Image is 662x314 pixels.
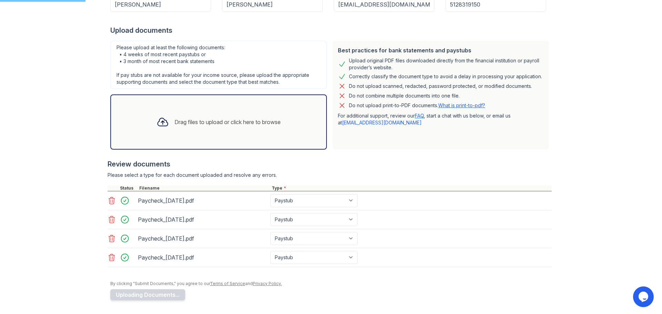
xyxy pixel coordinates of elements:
[110,26,552,35] div: Upload documents
[415,113,424,119] a: FAQ
[338,112,543,126] p: For additional support, review our , start a chat with us below, or email us at
[110,281,552,286] div: By clicking "Submit Documents," you agree to our and
[210,281,245,286] a: Terms of Service
[138,233,268,244] div: Paycheck_[DATE].pdf
[110,289,185,300] button: Uploading Documents...
[138,185,270,191] div: Filename
[174,118,281,126] div: Drag files to upload or click here to browse
[349,57,543,71] div: Upload original PDF files downloaded directly from the financial institution or payroll provider’...
[338,46,543,54] div: Best practices for bank statements and paystubs
[349,82,532,90] div: Do not upload scanned, redacted, password protected, or modified documents.
[138,195,268,206] div: Paycheck_[DATE].pdf
[270,185,552,191] div: Type
[110,41,327,89] div: Please upload at least the following documents: • 4 weeks of most recent paystubs or • 3 month of...
[438,102,485,108] a: What is print-to-pdf?
[108,159,552,169] div: Review documents
[138,214,268,225] div: Paycheck_[DATE].pdf
[633,286,655,307] iframe: chat widget
[349,72,542,81] div: Correctly classify the document type to avoid a delay in processing your application.
[138,252,268,263] div: Paycheck_[DATE].pdf
[253,281,282,286] a: Privacy Policy.
[119,185,138,191] div: Status
[108,172,552,179] div: Please select a type for each document uploaded and resolve any errors.
[342,120,422,125] a: [EMAIL_ADDRESS][DOMAIN_NAME]
[349,102,485,109] p: Do not upload print-to-PDF documents.
[349,92,460,100] div: Do not combine multiple documents into one file.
